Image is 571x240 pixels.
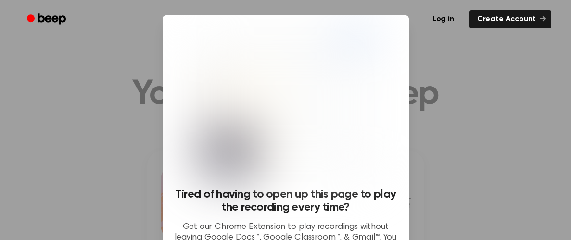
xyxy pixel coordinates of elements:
a: Beep [20,10,75,29]
img: Beep extension in action [196,27,375,182]
a: Create Account [469,10,551,28]
h3: Tired of having to open up this page to play the recording every time? [174,188,397,214]
a: Log in [423,8,464,30]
